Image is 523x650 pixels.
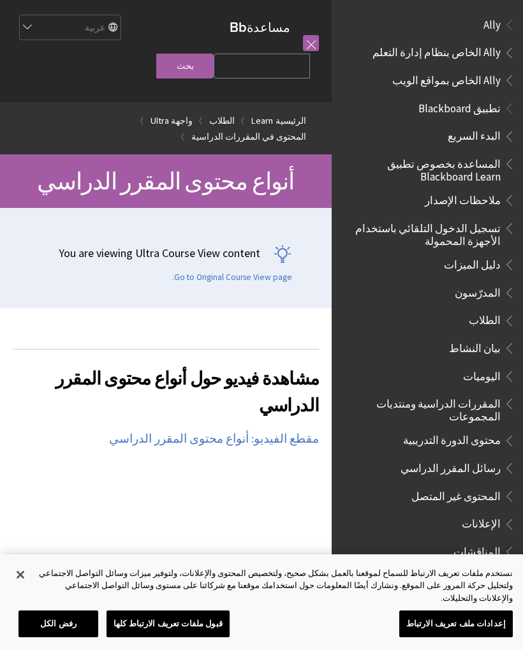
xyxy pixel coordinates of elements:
[107,610,230,637] button: قبول ملفات تعريف الارتباط كلها
[392,70,501,87] span: Ally الخاص بمواقع الويب
[449,337,501,355] span: بيان النشاط
[444,254,501,271] span: دليل الميزات
[156,54,214,78] input: بحث
[403,430,501,447] span: محتوى الدورة التدريبية
[251,113,273,129] a: Learn
[18,15,121,41] select: Site Language Selector
[399,610,513,637] button: إعدادات ملف تعريف الارتباط
[172,272,292,283] a: Go to Original Course View page.
[455,282,501,299] span: المدرّسون
[411,485,501,503] span: المحتوى غير المتصل
[13,349,319,418] h2: مشاهدة فيديو حول أنواع محتوى المقرر الدراسي
[448,126,501,143] span: البدء السريع
[425,189,501,207] span: ملاحظات الإصدار
[469,310,501,327] span: الطلاب
[347,393,501,423] span: المقررات الدراسية ومنتديات المجموعات
[453,541,501,558] span: المناقشات
[339,14,515,91] nav: Book outline for Anthology Ally Help
[401,457,501,475] span: رسائل المقرر الدراسي
[372,42,501,59] span: Ally الخاص بنظام إدارة التعلم
[13,245,292,261] p: You are viewing Ultra Course View content
[37,166,294,196] span: أنواع محتوى المقرر الدراسي
[36,567,513,605] div: نستخدم ملفات تعريف الارتباط للسماح لموقعنا بالعمل بشكل صحيح، ولتخصيص المحتوى والإعلانات، ولتوفير ...
[109,431,319,447] a: مقطع الفيديو: أنواع محتوى المقرر الدراسي
[230,19,290,35] a: مساعدةBb
[191,129,306,145] a: المحتوى في المقررات الدراسية
[230,19,247,36] strong: Bb
[151,113,193,129] a: واجهة Ultra
[347,153,501,183] span: المساعدة بخصوص تطبيق Blackboard Learn
[463,366,501,383] span: اليوميات
[13,459,319,632] iframe: Types of Course Content in Blackboard
[418,98,501,115] span: تطبيق Blackboard
[209,113,235,129] a: الطلاب
[6,561,34,589] button: إغلاق
[18,610,98,637] button: رفض الكل
[347,218,501,247] span: تسجيل الدخول التلقائي باستخدام الأجهزة المحمولة
[462,513,501,531] span: الإعلانات
[483,14,501,31] span: Ally
[276,113,306,129] a: الرئيسية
